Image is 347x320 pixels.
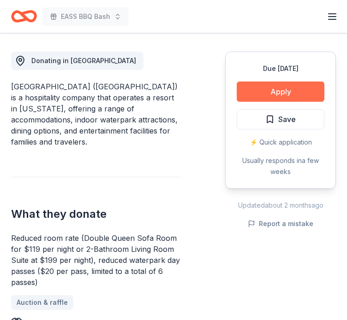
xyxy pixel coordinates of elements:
[11,207,181,221] h2: What they donate
[61,11,110,22] span: EASS BBQ Bash
[237,63,324,74] div: Due [DATE]
[11,233,181,288] div: Reduced room rate (Double Queen Sofa Room for $119 per night or 2-Bathroom Living Room Suite at $...
[11,295,73,310] a: Auction & raffle
[11,81,181,147] div: [GEOGRAPHIC_DATA] ([GEOGRAPHIC_DATA]) is a hospitality company that operates a resort in [US_STAT...
[237,81,324,102] button: Apply
[237,109,324,129] button: Save
[42,7,129,26] button: EASS BBQ Bash
[237,155,324,177] div: Usually responds in a few weeks
[278,113,296,125] span: Save
[237,137,324,148] div: ⚡️ Quick application
[225,200,336,211] div: Updated about 2 months ago
[11,6,37,27] a: Home
[248,218,313,229] button: Report a mistake
[31,57,136,64] span: Donating in [GEOGRAPHIC_DATA]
